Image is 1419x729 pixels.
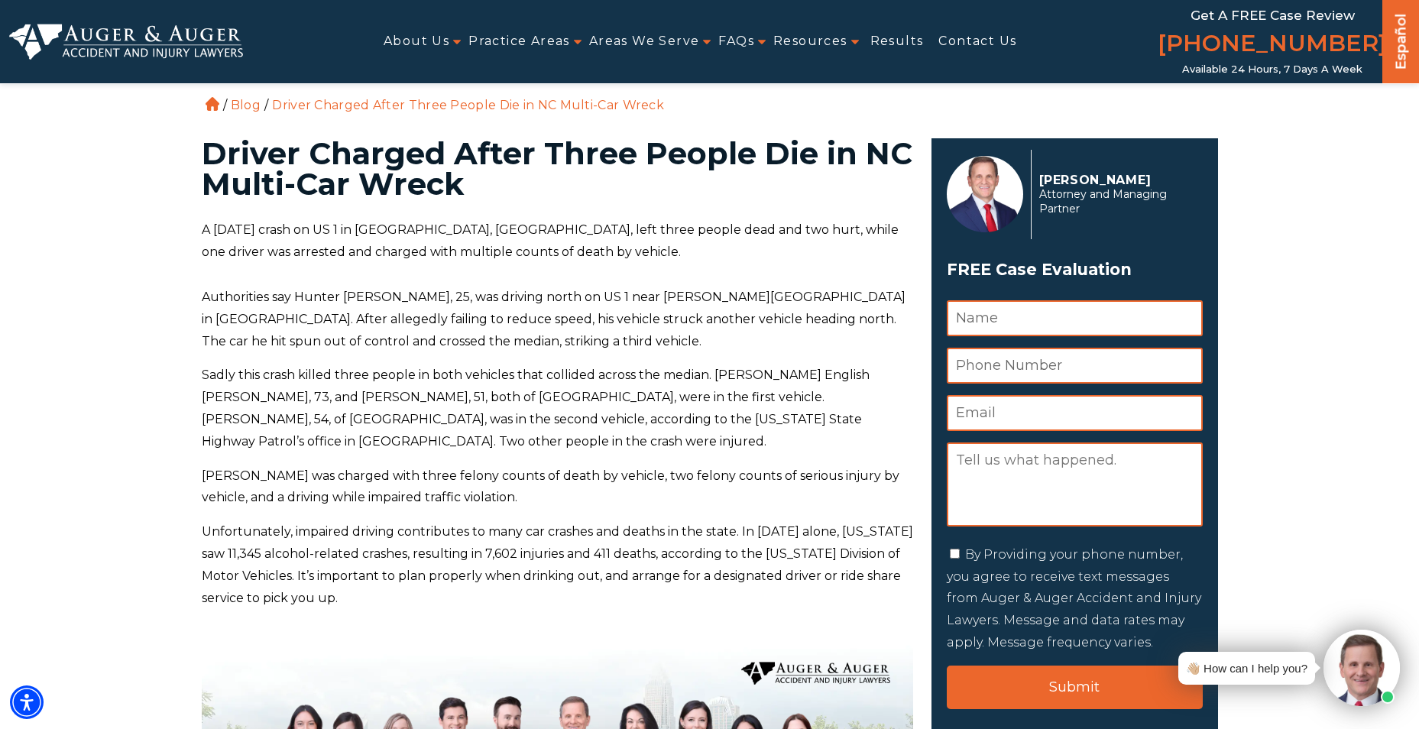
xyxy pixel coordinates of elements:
[947,547,1201,650] label: By Providing your phone number, you agree to receive text messages from Auger & Auger Accident an...
[718,24,754,59] a: FAQs
[268,98,668,112] li: Driver Charged After Three People Die in NC Multi-Car Wreck
[947,348,1203,384] input: Phone Number
[202,219,913,264] p: A [DATE] crash on US 1 in [GEOGRAPHIC_DATA], [GEOGRAPHIC_DATA], left three people dead and two hu...
[1039,173,1194,187] p: [PERSON_NAME]
[938,24,1016,59] a: Contact Us
[1191,8,1355,23] span: Get a FREE Case Review
[202,364,913,452] p: Sadly this crash killed three people in both vehicles that collided across the median. [PERSON_NA...
[870,24,924,59] a: Results
[947,156,1023,232] img: Herbert Auger
[947,395,1203,431] input: Email
[231,98,261,112] a: Blog
[202,465,913,510] p: [PERSON_NAME] was charged with three felony counts of death by vehicle, two felony counts of seri...
[1158,27,1387,63] a: [PHONE_NUMBER]
[202,287,913,352] p: Authorities say Hunter [PERSON_NAME], 25, was driving north on US 1 near [PERSON_NAME][GEOGRAPHIC...
[1039,187,1194,216] span: Attorney and Managing Partner
[947,300,1203,336] input: Name
[589,24,700,59] a: Areas We Serve
[9,24,243,60] img: Auger & Auger Accident and Injury Lawyers Logo
[947,666,1203,709] input: Submit
[947,255,1203,284] span: FREE Case Evaluation
[1186,658,1307,679] div: 👋🏼 How can I help you?
[1323,630,1400,706] img: Intaker widget Avatar
[468,24,570,59] a: Practice Areas
[1182,63,1362,76] span: Available 24 Hours, 7 Days a Week
[384,24,449,59] a: About Us
[773,24,847,59] a: Resources
[202,138,913,199] h1: Driver Charged After Three People Die in NC Multi-Car Wreck
[10,685,44,719] div: Accessibility Menu
[202,521,913,609] p: Unfortunately, impaired driving contributes to many car crashes and deaths in the state. In [DATE...
[206,97,219,111] a: Home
